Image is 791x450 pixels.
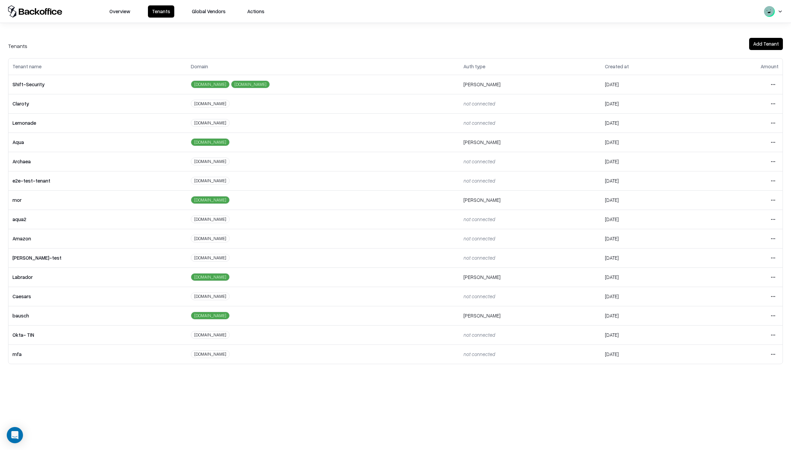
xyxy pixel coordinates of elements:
span: [PERSON_NAME] [463,81,501,87]
td: [DATE] [601,325,701,345]
div: [DOMAIN_NAME] [191,100,230,108]
td: Shift-Security [8,75,187,94]
div: [DOMAIN_NAME] [191,235,230,242]
td: Caesars [8,287,187,306]
td: Okta- TIN [8,325,187,345]
span: not connected [463,332,495,338]
td: [PERSON_NAME]-test [8,248,187,267]
td: [DATE] [601,287,701,306]
span: not connected [463,158,495,164]
button: Global Vendors [188,5,230,18]
td: mfa [8,345,187,364]
div: [DOMAIN_NAME] [191,80,230,88]
div: [DOMAIN_NAME] [191,158,230,165]
td: [DATE] [601,133,701,152]
span: not connected [463,351,495,357]
div: Open Intercom Messenger [7,427,23,443]
div: [DOMAIN_NAME] [231,80,270,88]
td: [DATE] [601,306,701,325]
span: not connected [463,293,495,299]
th: Created at [601,58,701,75]
td: [DATE] [601,94,701,113]
th: Auth type [459,58,601,75]
span: [PERSON_NAME] [463,197,501,203]
td: [DATE] [601,113,701,133]
td: Claroty [8,94,187,113]
div: [DOMAIN_NAME] [191,273,230,281]
div: [DOMAIN_NAME] [191,350,230,358]
td: e2e-test-tenant [8,171,187,190]
td: [DATE] [601,248,701,267]
span: not connected [463,216,495,222]
td: Aqua [8,133,187,152]
td: [DATE] [601,210,701,229]
div: [DOMAIN_NAME] [191,331,230,339]
span: not connected [463,120,495,126]
div: [DOMAIN_NAME] [191,215,230,223]
span: [PERSON_NAME] [463,139,501,145]
div: [DOMAIN_NAME] [191,196,230,204]
button: Overview [105,5,134,18]
div: [DOMAIN_NAME] [191,119,230,127]
span: not connected [463,177,495,184]
td: [DATE] [601,345,701,364]
button: Actions [243,5,269,18]
span: not connected [463,255,495,261]
td: mor [8,190,187,210]
button: Add Tenant [749,38,783,50]
td: Archaea [8,152,187,171]
span: not connected [463,100,495,106]
div: [DOMAIN_NAME] [191,292,230,300]
td: bausch [8,306,187,325]
span: [PERSON_NAME] [463,312,501,318]
th: Amount [701,58,783,75]
td: [DATE] [601,190,701,210]
td: [DATE] [601,152,701,171]
td: Amazon [8,229,187,248]
td: Labrador [8,267,187,287]
span: [PERSON_NAME] [463,274,501,280]
th: Tenant name [8,58,187,75]
div: Tenants [8,42,27,50]
div: [DOMAIN_NAME] [191,138,230,146]
td: [DATE] [601,229,701,248]
div: [DOMAIN_NAME] [191,312,230,319]
td: Lemonade [8,113,187,133]
td: aqua2 [8,210,187,229]
div: [DOMAIN_NAME] [191,177,230,185]
td: [DATE] [601,267,701,287]
td: [DATE] [601,171,701,190]
td: [DATE] [601,75,701,94]
div: [DOMAIN_NAME] [191,254,230,262]
button: Tenants [148,5,174,18]
span: not connected [463,235,495,241]
th: Domain [187,58,459,75]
